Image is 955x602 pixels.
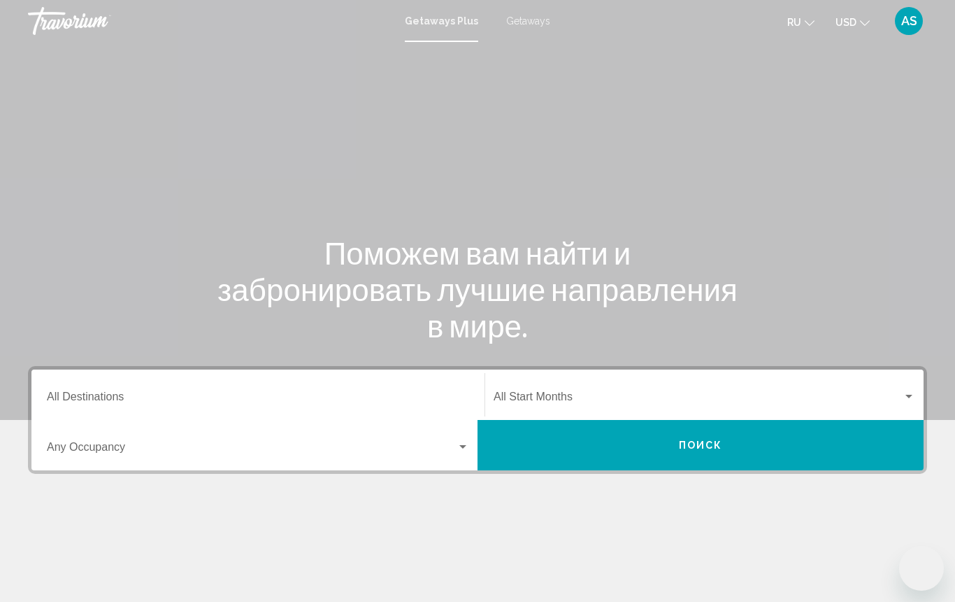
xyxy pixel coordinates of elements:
button: Change language [787,12,814,32]
button: User Menu [891,6,927,36]
button: Change currency [835,12,870,32]
button: Поиск [477,420,924,470]
a: Getaways [506,15,550,27]
span: AS [901,14,917,28]
div: Search widget [31,370,924,470]
iframe: Кнопка запуска окна обмена сообщениями [899,546,944,591]
span: ru [787,17,801,28]
span: Поиск [679,440,723,451]
span: USD [835,17,856,28]
h1: Поможем вам найти и забронировать лучшие направления в мире. [215,234,740,344]
a: Travorium [28,7,391,35]
a: Getaways Plus [405,15,478,27]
